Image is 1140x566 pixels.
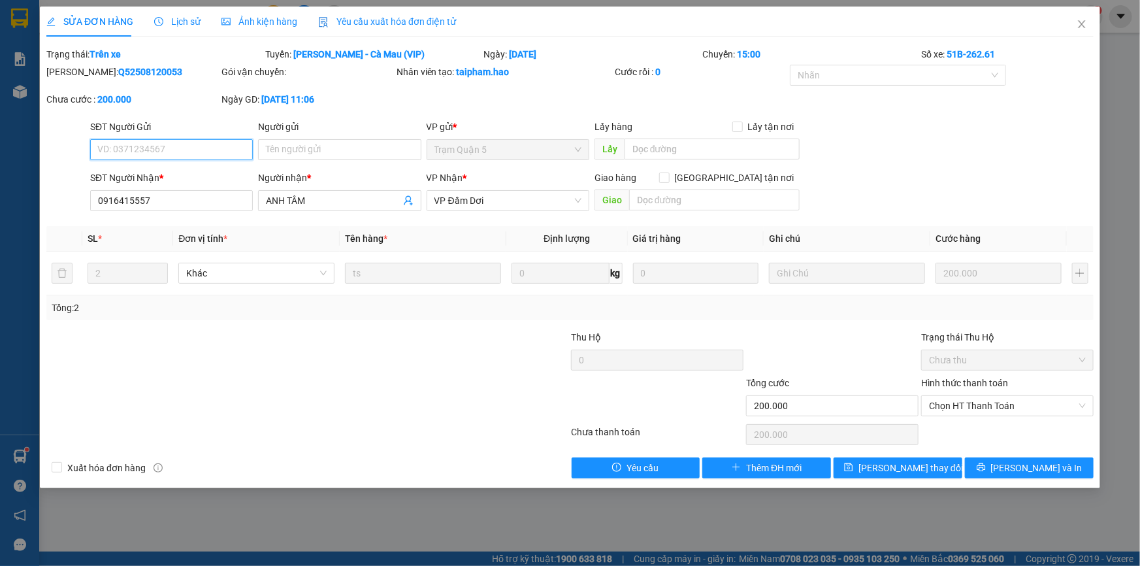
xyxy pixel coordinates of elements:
[46,17,56,26] span: edit
[16,95,157,116] b: GỬI : VP Đầm Dơi
[90,49,121,59] b: Trên xe
[397,65,613,79] div: Nhân viên tạo:
[457,67,510,77] b: taipham.hao
[46,65,219,79] div: [PERSON_NAME]:
[977,463,986,473] span: printer
[318,17,329,27] img: icon
[52,263,73,284] button: delete
[929,396,1086,416] span: Chọn HT Thanh Toán
[221,92,394,107] div: Ngày GD:
[702,458,831,478] button: plusThêm ĐH mới
[186,263,327,283] span: Khác
[16,16,82,82] img: logo.jpg
[746,461,802,475] span: Thêm ĐH mới
[612,463,621,473] span: exclamation-circle
[483,47,702,61] div: Ngày:
[434,140,581,159] span: Trạm Quận 5
[746,378,789,388] span: Tổng cước
[221,16,297,27] span: Ảnh kiện hàng
[122,48,546,65] li: Hotline: 02839552959
[670,171,800,185] span: [GEOGRAPHIC_DATA] tận nơi
[345,263,501,284] input: VD: Bàn, Ghế
[594,139,625,159] span: Lấy
[264,47,483,61] div: Tuyến:
[544,233,590,244] span: Định lượng
[62,461,151,475] span: Xuất hóa đơn hàng
[434,191,581,210] span: VP Đầm Dơi
[737,49,760,59] b: 15:00
[221,17,231,26] span: picture
[936,263,1062,284] input: 0
[936,233,981,244] span: Cước hàng
[764,226,930,252] th: Ghi chú
[46,16,133,27] span: SỬA ĐƠN HÀNG
[427,120,589,134] div: VP gửi
[258,120,421,134] div: Người gửi
[594,173,636,183] span: Giao hàng
[90,171,253,185] div: SĐT Người Nhận
[858,461,963,475] span: [PERSON_NAME] thay đổi
[732,463,741,473] span: plus
[261,94,314,105] b: [DATE] 11:06
[920,47,1095,61] div: Số xe:
[221,65,394,79] div: Gói vận chuyển:
[52,301,440,315] div: Tổng: 2
[633,263,759,284] input: 0
[570,425,745,448] div: Chưa thanh toán
[834,458,962,478] button: save[PERSON_NAME] thay đổi
[572,458,700,478] button: exclamation-circleYêu cầu
[655,67,660,77] b: 0
[118,67,182,77] b: Q52508120053
[991,461,1083,475] span: [PERSON_NAME] và In
[615,65,787,79] div: Cước rồi :
[510,49,537,59] b: [DATE]
[293,49,425,59] b: [PERSON_NAME] - Cà Mau (VIP)
[318,16,456,27] span: Yêu cầu xuất hóa đơn điện tử
[921,378,1008,388] label: Hình thức thanh toán
[594,190,629,210] span: Giao
[45,47,264,61] div: Trạng thái:
[610,263,623,284] span: kg
[1072,263,1088,284] button: plus
[629,190,800,210] input: Dọc đường
[965,458,1094,478] button: printer[PERSON_NAME] và In
[90,120,253,134] div: SĐT Người Gửi
[1064,7,1100,43] button: Close
[627,461,659,475] span: Yêu cầu
[769,263,925,284] input: Ghi Chú
[947,49,995,59] b: 51B-262.61
[88,233,98,244] span: SL
[178,233,227,244] span: Đơn vị tính
[594,122,632,132] span: Lấy hàng
[403,195,414,206] span: user-add
[1077,19,1087,29] span: close
[427,173,463,183] span: VP Nhận
[258,171,421,185] div: Người nhận
[345,233,387,244] span: Tên hàng
[633,233,681,244] span: Giá trị hàng
[154,17,163,26] span: clock-circle
[154,16,201,27] span: Lịch sử
[97,94,131,105] b: 200.000
[743,120,800,134] span: Lấy tận nơi
[701,47,920,61] div: Chuyến:
[122,32,546,48] li: 26 Phó Cơ Điều, Phường 12
[46,92,219,107] div: Chưa cước :
[154,463,163,473] span: info-circle
[571,332,601,342] span: Thu Hộ
[844,463,853,473] span: save
[929,350,1086,370] span: Chưa thu
[625,139,800,159] input: Dọc đường
[921,330,1094,344] div: Trạng thái Thu Hộ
